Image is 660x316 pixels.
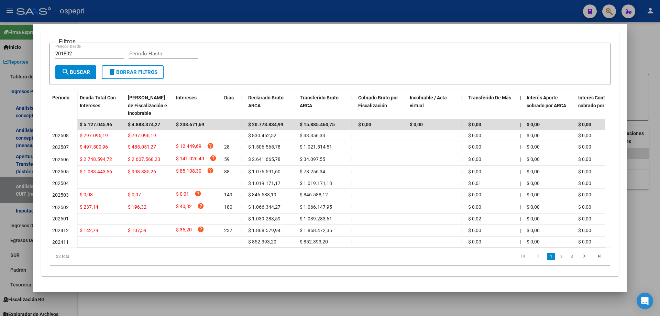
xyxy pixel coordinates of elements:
span: $ 0,00 [527,228,540,233]
a: go to next page [578,253,591,260]
span: $ 15.885.460,75 [300,122,335,127]
span: $ 0,00 [527,169,540,174]
span: $ 238.671,69 [176,122,204,127]
span: $ 0,00 [578,156,591,162]
span: | [520,204,521,210]
span: $ 1.021.514,51 [300,144,332,150]
span: $ 0,01 [176,190,189,199]
span: | [351,228,352,233]
datatable-header-cell: Incobrable / Acta virtual [407,90,459,121]
span: $ 1.019.171,18 [300,181,332,186]
i: help [197,203,204,209]
span: $ 20.773.834,99 [248,122,283,127]
span: $ 0,00 [468,156,481,162]
span: | [241,181,242,186]
span: | [351,133,352,138]
span: $ 0,00 [578,181,591,186]
span: | [520,133,521,138]
datatable-header-cell: Interés Contribución cobrado por ARCA [575,90,627,121]
span: | [520,95,521,100]
span: $ 0,00 [468,133,481,138]
span: $ 0,00 [578,144,591,150]
span: | [461,204,462,210]
span: $ 0,00 [358,122,371,127]
span: Intereses [176,95,197,100]
span: 28 [224,144,230,150]
span: | [520,181,521,186]
span: | [351,204,352,210]
span: | [461,181,462,186]
span: [PERSON_NAME] de Fiscalización e Incobrable [128,95,167,116]
h3: Filtros [55,37,79,45]
span: $ 1.506.565,78 [248,144,280,150]
span: Transferido Bruto ARCA [300,95,339,108]
span: $ 1.039.283,59 [248,216,280,221]
span: $ 141.026,49 [176,155,204,164]
span: | [351,122,353,127]
span: 202507 [52,144,69,150]
span: $ 0,02 [468,216,481,221]
span: | [461,239,462,244]
span: $ 1.868.472,35 [300,228,332,233]
span: 180 [224,204,232,210]
span: $ 0,00 [468,192,481,197]
span: $ 998.335,26 [128,169,156,174]
mat-icon: search [62,68,70,76]
span: $ 846.588,19 [248,192,276,197]
span: | [351,144,352,150]
span: | [520,122,521,127]
li: page 1 [546,251,556,262]
datatable-header-cell: Período [49,90,77,119]
span: $ 0,03 [468,122,481,127]
span: $ 846.588,12 [300,192,328,197]
span: | [351,181,352,186]
span: 202411 [52,239,69,245]
div: Open Intercom Messenger [637,293,653,309]
span: $ 196,32 [128,204,146,210]
span: $ 0,00 [527,144,540,150]
span: $ 0,00 [527,192,540,197]
span: | [461,169,462,174]
span: 237 [224,228,232,233]
a: go to first page [517,253,530,260]
datatable-header-cell: | [239,90,245,121]
span: $ 0,00 [578,239,591,244]
span: $ 0,00 [578,228,591,233]
span: $ 2.607.568,23 [128,156,160,162]
span: $ 142,79 [80,228,98,233]
span: | [520,144,521,150]
span: | [351,216,352,221]
span: | [241,204,242,210]
span: | [241,133,242,138]
span: $ 0,00 [527,133,540,138]
span: $ 0,00 [468,144,481,150]
span: Interés Contribución cobrado por ARCA [578,95,623,108]
span: Transferido De Más [468,95,511,100]
span: | [520,192,521,197]
span: $ 0,00 [527,122,540,127]
span: $ 34.097,55 [300,156,325,162]
datatable-header-cell: Transferido De Más [465,90,517,121]
span: $ 0,00 [410,122,423,127]
span: $ 1.039.283,61 [300,216,332,221]
span: | [461,156,462,162]
span: $ 0,00 [578,133,591,138]
i: help [207,167,214,174]
datatable-header-cell: Transferido Bruto ARCA [297,90,349,121]
span: $ 1.019.171,17 [248,181,280,186]
span: 59 [224,156,230,162]
span: | [520,216,521,221]
button: Borrar Filtros [102,65,164,79]
span: $ 797.096,19 [128,133,156,138]
datatable-header-cell: Deuda Total Con Intereses [77,90,125,121]
datatable-header-cell: Intereses [173,90,221,121]
span: | [520,228,521,233]
span: Interés Aporte cobrado por ARCA [527,95,566,108]
span: | [241,156,242,162]
datatable-header-cell: Dias [221,90,239,121]
datatable-header-cell: | [349,90,355,121]
span: $ 0,00 [578,216,591,221]
span: | [520,169,521,174]
span: $ 1.868.579,94 [248,228,280,233]
a: 1 [547,253,555,260]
